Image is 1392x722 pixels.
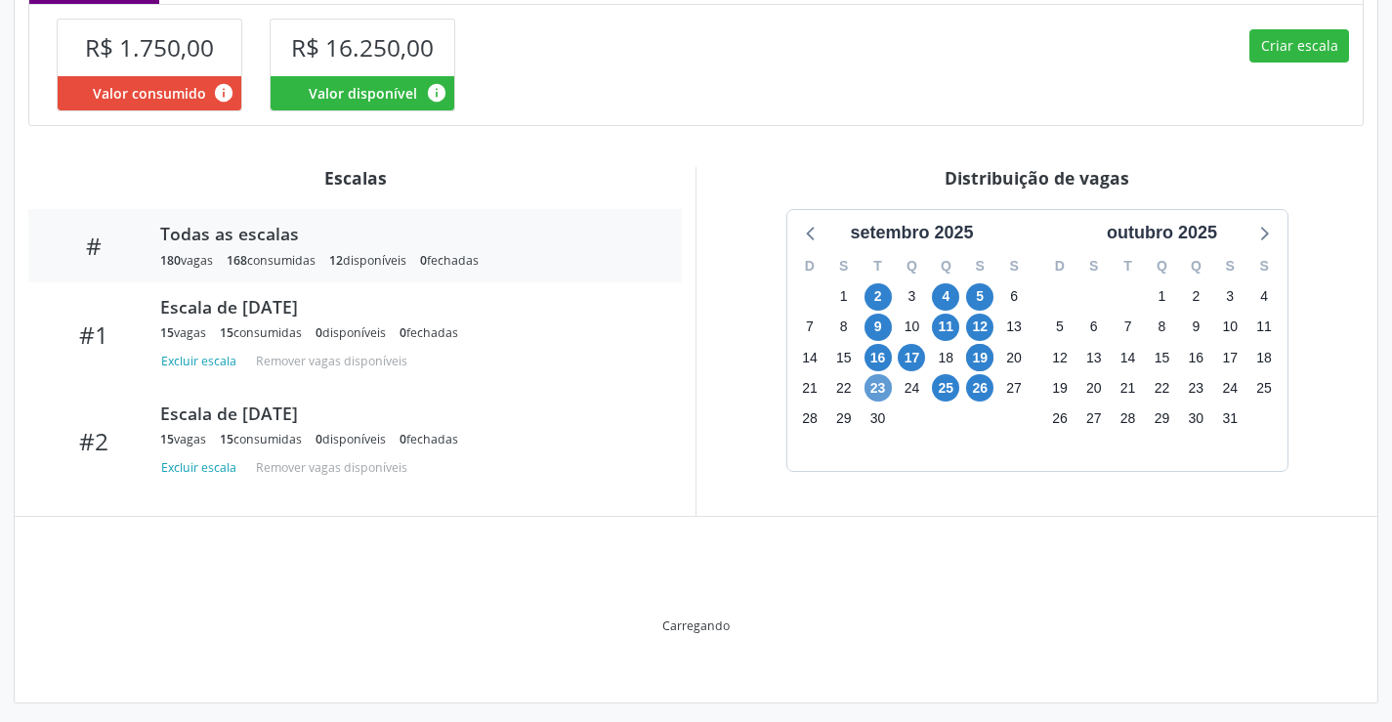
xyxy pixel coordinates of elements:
[1182,404,1209,432] span: quinta-feira, 30 de outubro de 2025
[400,431,458,447] div: fechadas
[793,251,827,281] div: D
[796,314,823,341] span: domingo, 7 de setembro de 2025
[1250,374,1278,402] span: sábado, 25 de outubro de 2025
[1000,344,1028,371] span: sábado, 20 de setembro de 2025
[400,324,406,341] span: 0
[160,348,244,374] button: Excluir escala
[997,251,1032,281] div: S
[160,252,181,269] span: 180
[842,220,981,246] div: setembro 2025
[932,283,959,311] span: quinta-feira, 4 de setembro de 2025
[220,324,233,341] span: 15
[662,617,730,634] div: Carregando
[1216,404,1244,432] span: sexta-feira, 31 de outubro de 2025
[316,431,386,447] div: disponíveis
[28,167,682,189] div: Escalas
[160,403,654,424] div: Escala de [DATE]
[929,251,963,281] div: Q
[309,83,417,104] span: Valor disponível
[160,431,206,447] div: vagas
[865,404,892,432] span: terça-feira, 30 de setembro de 2025
[1250,344,1278,371] span: sábado, 18 de outubro de 2025
[1216,314,1244,341] span: sexta-feira, 10 de outubro de 2025
[830,374,858,402] span: segunda-feira, 22 de setembro de 2025
[1216,283,1244,311] span: sexta-feira, 3 de outubro de 2025
[1179,251,1213,281] div: Q
[932,374,959,402] span: quinta-feira, 25 de setembro de 2025
[213,82,234,104] i: Valor consumido por agendamentos feitos para este serviço
[316,324,386,341] div: disponíveis
[1250,314,1278,341] span: sábado, 11 de outubro de 2025
[1182,283,1209,311] span: quinta-feira, 2 de outubro de 2025
[830,344,858,371] span: segunda-feira, 15 de setembro de 2025
[160,223,654,244] div: Todas as escalas
[830,314,858,341] span: segunda-feira, 8 de setembro de 2025
[898,344,925,371] span: quarta-feira, 17 de setembro de 2025
[1145,251,1179,281] div: Q
[966,314,993,341] span: sexta-feira, 12 de setembro de 2025
[160,454,244,481] button: Excluir escala
[85,31,214,64] span: R$ 1.750,00
[1115,404,1142,432] span: terça-feira, 28 de outubro de 2025
[796,374,823,402] span: domingo, 21 de setembro de 2025
[1111,251,1145,281] div: T
[865,283,892,311] span: terça-feira, 2 de setembro de 2025
[932,314,959,341] span: quinta-feira, 11 de setembro de 2025
[227,252,247,269] span: 168
[42,320,147,349] div: #1
[1182,374,1209,402] span: quinta-feira, 23 de outubro de 2025
[1115,374,1142,402] span: terça-feira, 21 de outubro de 2025
[1076,251,1111,281] div: S
[1046,314,1074,341] span: domingo, 5 de outubro de 2025
[291,31,434,64] span: R$ 16.250,00
[966,374,993,402] span: sexta-feira, 26 de setembro de 2025
[329,252,343,269] span: 12
[966,344,993,371] span: sexta-feira, 19 de setembro de 2025
[400,431,406,447] span: 0
[898,283,925,311] span: quarta-feira, 3 de setembro de 2025
[1043,251,1077,281] div: D
[966,283,993,311] span: sexta-feira, 5 de setembro de 2025
[1148,283,1175,311] span: quarta-feira, 1 de outubro de 2025
[1182,314,1209,341] span: quinta-feira, 9 de outubro de 2025
[861,251,895,281] div: T
[1080,404,1108,432] span: segunda-feira, 27 de outubro de 2025
[400,324,458,341] div: fechadas
[830,283,858,311] span: segunda-feira, 1 de setembro de 2025
[1216,374,1244,402] span: sexta-feira, 24 de outubro de 2025
[160,431,174,447] span: 15
[426,82,447,104] i: Valor disponível para agendamentos feitos para este serviço
[865,374,892,402] span: terça-feira, 23 de setembro de 2025
[1249,29,1349,63] button: Criar escala
[710,167,1364,189] div: Distribuição de vagas
[963,251,997,281] div: S
[1080,344,1108,371] span: segunda-feira, 13 de outubro de 2025
[316,324,322,341] span: 0
[865,344,892,371] span: terça-feira, 16 de setembro de 2025
[316,431,322,447] span: 0
[220,431,302,447] div: consumidas
[1250,283,1278,311] span: sábado, 4 de outubro de 2025
[220,324,302,341] div: consumidas
[826,251,861,281] div: S
[796,344,823,371] span: domingo, 14 de setembro de 2025
[1000,374,1028,402] span: sábado, 27 de setembro de 2025
[1182,344,1209,371] span: quinta-feira, 16 de outubro de 2025
[1213,251,1247,281] div: S
[1115,314,1142,341] span: terça-feira, 7 de outubro de 2025
[895,251,929,281] div: Q
[160,252,213,269] div: vagas
[865,314,892,341] span: terça-feira, 9 de setembro de 2025
[898,314,925,341] span: quarta-feira, 10 de setembro de 2025
[830,404,858,432] span: segunda-feira, 29 de setembro de 2025
[1115,344,1142,371] span: terça-feira, 14 de outubro de 2025
[160,296,654,318] div: Escala de [DATE]
[160,324,206,341] div: vagas
[1046,344,1074,371] span: domingo, 12 de outubro de 2025
[1080,314,1108,341] span: segunda-feira, 6 de outubro de 2025
[329,252,406,269] div: disponíveis
[1148,314,1175,341] span: quarta-feira, 8 de outubro de 2025
[420,252,427,269] span: 0
[1148,344,1175,371] span: quarta-feira, 15 de outubro de 2025
[1000,314,1028,341] span: sábado, 13 de setembro de 2025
